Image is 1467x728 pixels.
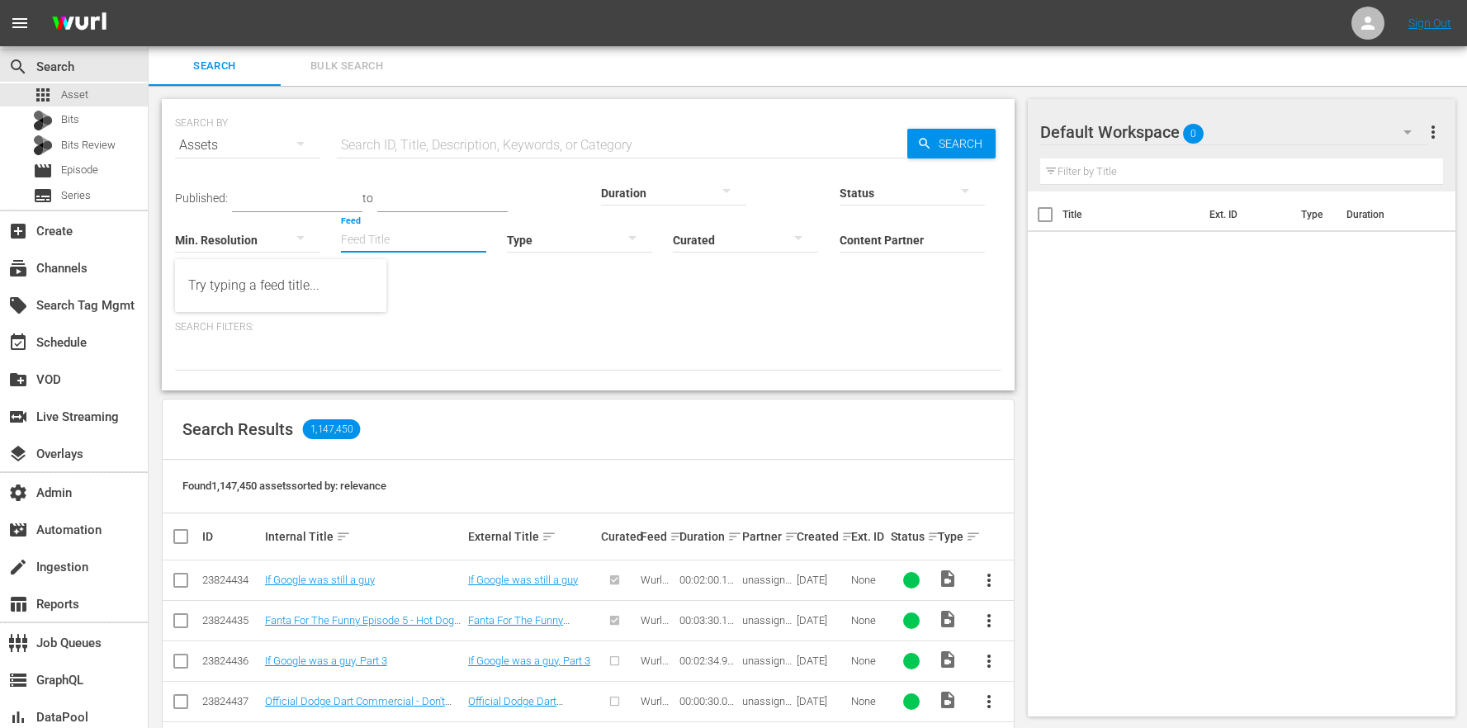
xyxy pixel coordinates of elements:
[8,707,28,727] span: DataPool
[303,419,361,439] span: 1,147,450
[727,529,742,544] span: sort
[1423,122,1443,142] span: more_vert
[61,187,91,204] span: Series
[159,57,271,76] span: Search
[202,655,260,667] div: 23824436
[679,574,737,586] div: 00:02:00.149
[797,695,846,707] div: [DATE]
[969,601,1009,641] button: more_vert
[938,569,958,589] span: Video
[336,529,351,544] span: sort
[938,650,958,669] span: Video
[40,4,119,43] img: ans4CAIJ8jUAAAAAAAAAAAAAAAAAAAAAAAAgQb4GAAAAAAAAAAAAAAAAAAAAAAAAJMjXAAAAAAAAAAAAAAAAAAAAAAAAgAT5G...
[202,614,260,626] div: 23824435
[679,695,737,707] div: 00:00:30.058
[927,529,942,544] span: sort
[175,191,228,205] span: Published:
[182,419,293,439] span: Search Results
[797,527,846,546] div: Created
[202,530,260,543] div: ID
[8,557,28,577] span: Ingestion
[641,574,669,611] span: Wurl HLS Test
[8,520,28,540] span: Automation
[1040,109,1427,155] div: Default Workspace
[8,57,28,77] span: Search
[33,111,53,130] div: Bits
[175,122,320,168] div: Assets
[797,574,846,586] div: [DATE]
[265,614,461,639] a: Fanta For The Funny Episode 5 - Hot Dog Microphone
[8,444,28,464] span: Overlays
[61,162,98,178] span: Episode
[265,527,463,546] div: Internal Title
[969,560,1009,600] button: more_vert
[468,614,570,651] a: Fanta For The Funny Episode 5 - Hot Dog Microphone
[468,574,578,586] a: If Google was still a guy
[742,574,792,598] span: unassigned
[468,527,596,546] div: External Title
[938,690,958,710] span: Video
[742,614,792,639] span: unassigned
[1062,191,1200,238] th: Title
[1408,17,1451,30] a: Sign Out
[33,186,53,206] span: Series
[8,333,28,352] span: Schedule
[33,85,53,105] span: Asset
[175,320,1001,334] p: Search Filters:
[851,655,885,667] div: None
[979,570,999,590] span: more_vert
[362,191,373,205] span: to
[265,655,387,667] a: If Google was a guy, Part 3
[1183,116,1204,151] span: 0
[8,221,28,241] span: Create
[679,655,737,667] div: 00:02:34.901
[932,129,996,158] span: Search
[797,614,846,626] div: [DATE]
[938,609,958,629] span: Video
[969,682,1009,721] button: more_vert
[33,161,53,181] span: Episode
[797,655,846,667] div: [DATE]
[8,633,28,653] span: Job Queues
[851,574,885,586] div: None
[907,129,996,158] button: Search
[979,611,999,631] span: more_vert
[742,527,792,546] div: Partner
[641,614,669,651] span: Wurl HLS Test
[8,295,28,315] span: Search Tag Mgmt
[979,651,999,671] span: more_vert
[468,655,590,667] a: If Google was a guy, Part 3
[784,529,799,544] span: sort
[742,655,792,679] span: unassigned
[851,614,885,626] div: None
[8,483,28,503] span: Admin
[641,527,674,546] div: Feed
[1200,191,1291,238] th: Ext. ID
[61,137,116,154] span: Bits Review
[8,594,28,614] span: Reports
[742,695,792,720] span: unassigned
[938,527,964,546] div: Type
[969,641,1009,681] button: more_vert
[61,111,79,128] span: Bits
[188,266,373,305] div: Try typing a feed title...
[33,135,53,155] div: Bits Review
[851,530,885,543] div: Ext. ID
[10,13,30,33] span: menu
[265,695,452,720] a: Official Dodge Dart Commercial - Don't Touch My Dart
[291,57,403,76] span: Bulk Search
[979,692,999,711] span: more_vert
[8,407,28,427] span: Live Streaming
[891,527,933,546] div: Status
[61,87,88,103] span: Asset
[670,529,684,544] span: sort
[8,370,28,390] span: VOD
[265,574,375,586] a: If Google was still a guy
[679,527,737,546] div: Duration
[542,529,556,544] span: sort
[851,695,885,707] div: None
[679,614,737,626] div: 00:03:30.154
[202,695,260,707] div: 23824437
[202,574,260,586] div: 23824434
[182,480,386,492] span: Found 1,147,450 assets sorted by: relevance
